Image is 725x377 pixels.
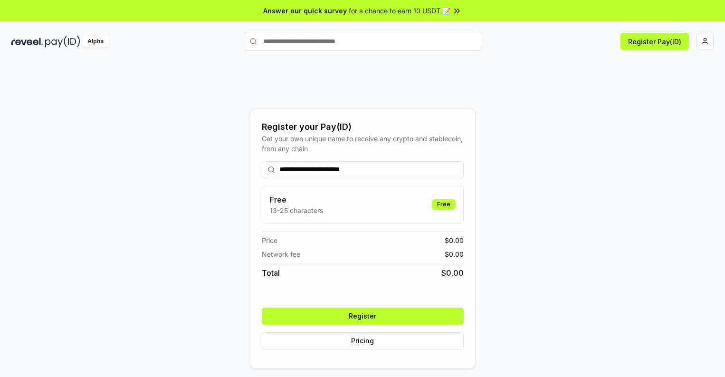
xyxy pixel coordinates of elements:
[45,36,80,48] img: pay_id
[262,134,464,154] div: Get your own unique name to receive any crypto and stablecoin, from any chain
[445,249,464,259] span: $ 0.00
[270,205,323,215] p: 13-25 characters
[262,120,464,134] div: Register your Pay(ID)
[270,194,323,205] h3: Free
[262,332,464,349] button: Pricing
[262,249,300,259] span: Network fee
[262,235,277,245] span: Price
[349,6,450,16] span: for a chance to earn 10 USDT 📝
[262,308,464,325] button: Register
[82,36,109,48] div: Alpha
[11,36,43,48] img: reveel_dark
[432,199,456,210] div: Free
[263,6,347,16] span: Answer our quick survey
[262,267,280,279] span: Total
[441,267,464,279] span: $ 0.00
[445,235,464,245] span: $ 0.00
[620,33,689,50] button: Register Pay(ID)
